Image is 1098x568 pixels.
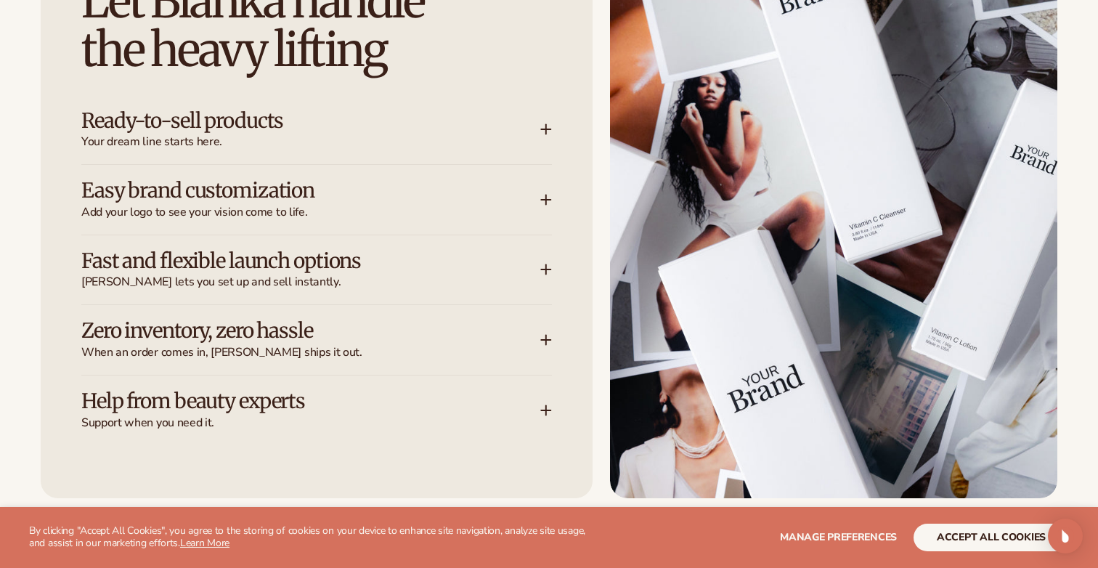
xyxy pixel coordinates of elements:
span: Add your logo to see your vision come to life. [81,205,540,220]
p: By clicking "Accept All Cookies", you agree to the storing of cookies on your device to enhance s... [29,525,595,550]
a: Learn More [180,536,229,550]
span: Manage preferences [780,530,897,544]
span: [PERSON_NAME] lets you set up and sell instantly. [81,275,540,290]
button: accept all cookies [914,524,1069,551]
span: When an order comes in, [PERSON_NAME] ships it out. [81,345,540,360]
span: Your dream line starts here. [81,134,540,150]
h3: Fast and flexible launch options [81,250,497,272]
h3: Easy brand customization [81,179,497,202]
button: Manage preferences [780,524,897,551]
div: Open Intercom Messenger [1048,519,1083,553]
h3: Zero inventory, zero hassle [81,320,497,342]
h3: Help from beauty experts [81,390,497,413]
h3: Ready-to-sell products [81,110,497,132]
span: Support when you need it. [81,415,540,431]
